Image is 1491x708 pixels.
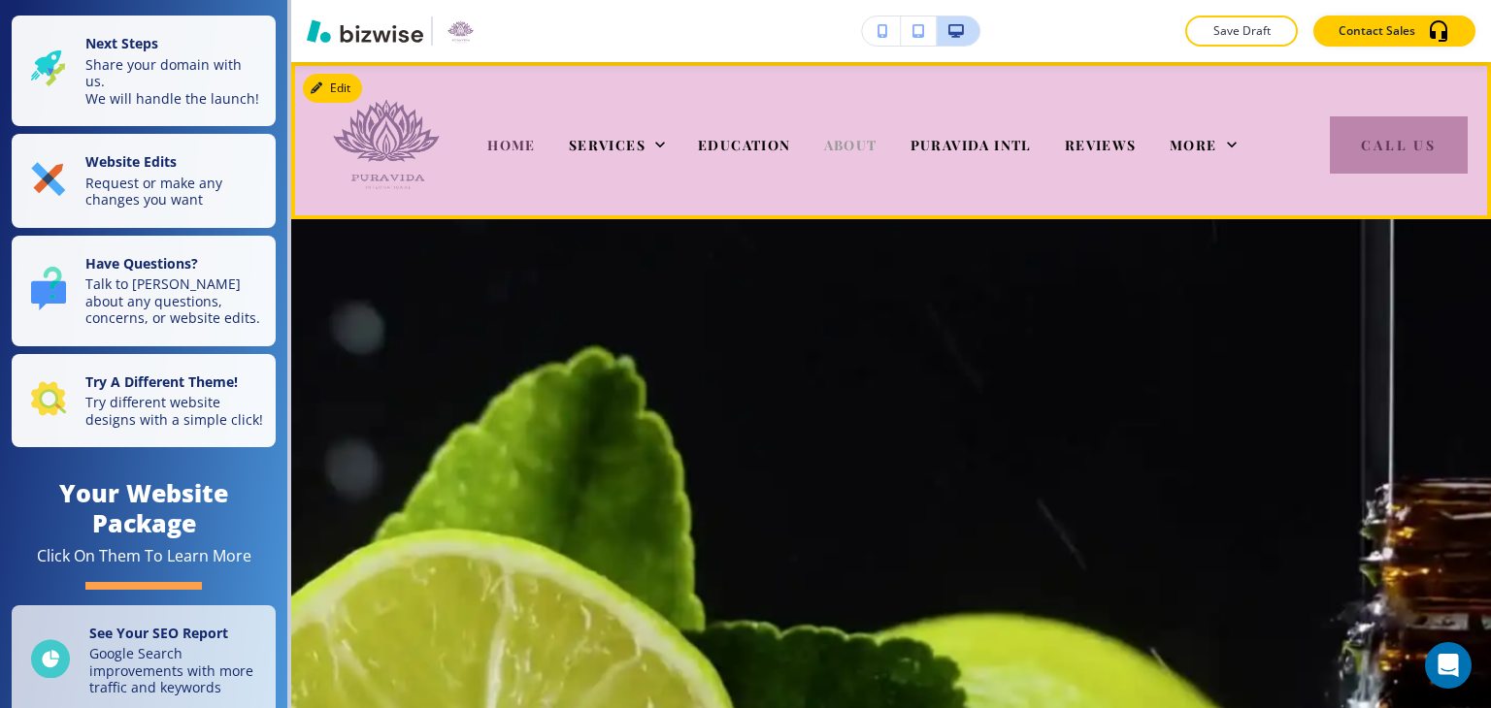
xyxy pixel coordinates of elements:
strong: Next Steps [85,34,158,52]
img: Bizwise Logo [307,19,423,43]
div: Click On Them To Learn More [37,546,251,566]
span: ABOUT [824,136,878,154]
span: SERVICES [569,136,646,154]
strong: Website Edits [85,152,177,171]
p: Save Draft [1210,22,1273,40]
strong: See Your SEO Report [89,624,228,642]
button: Edit [303,74,362,103]
p: Try different website designs with a simple click! [85,394,264,428]
button: Contact Sales [1313,16,1475,47]
div: Open Intercom Messenger [1425,642,1472,689]
p: Contact Sales [1339,22,1415,40]
strong: Have Questions? [85,254,198,273]
button: Next StepsShare your domain with us.We will handle the launch! [12,16,276,126]
h4: Your Website Package [12,478,276,538]
span: PURAVIDA INTL [911,136,1032,154]
span: HOME [487,136,536,154]
img: Your Logo [441,16,480,47]
button: Try A Different Theme!Try different website designs with a simple click! [12,354,276,448]
div: SERVICES [569,135,665,154]
button: Call Us [1330,116,1468,174]
span: EDUCATION [698,136,791,154]
button: Save Draft [1185,16,1298,47]
p: Google Search improvements with more traffic and keywords [89,645,264,696]
span: More [1170,136,1217,154]
div: More [1170,135,1237,154]
p: Share your domain with us. We will handle the launch! [85,56,264,108]
p: Talk to [PERSON_NAME] about any questions, concerns, or website edits. [85,275,264,327]
button: Have Questions?Talk to [PERSON_NAME] about any questions, concerns, or website edits. [12,236,276,346]
span: REVIEWS [1065,136,1137,154]
strong: Try A Different Theme! [85,372,238,391]
p: Request or make any changes you want [85,175,264,209]
img: Puravida International [305,78,468,204]
button: Website EditsRequest or make any changes you want [12,134,276,228]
